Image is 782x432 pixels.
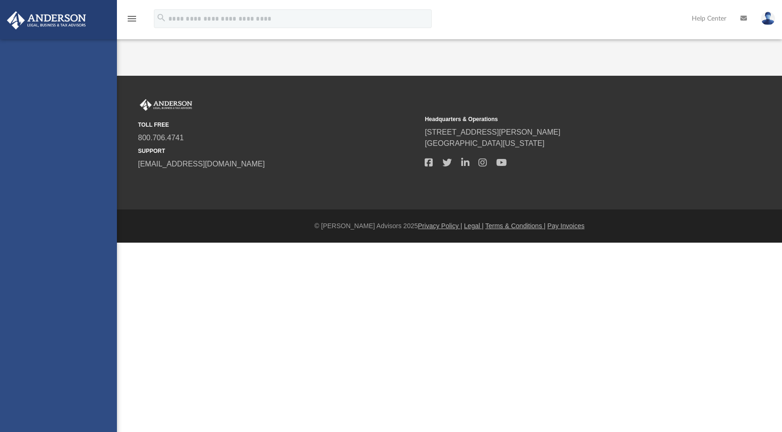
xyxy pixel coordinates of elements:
[138,134,184,142] a: 800.706.4741
[485,222,546,230] a: Terms & Conditions |
[126,13,138,24] i: menu
[4,11,89,29] img: Anderson Advisors Platinum Portal
[761,12,775,25] img: User Pic
[425,139,544,147] a: [GEOGRAPHIC_DATA][US_STATE]
[425,128,560,136] a: [STREET_ADDRESS][PERSON_NAME]
[425,115,705,123] small: Headquarters & Operations
[547,222,584,230] a: Pay Invoices
[418,222,463,230] a: Privacy Policy |
[117,221,782,231] div: © [PERSON_NAME] Advisors 2025
[464,222,484,230] a: Legal |
[138,99,194,111] img: Anderson Advisors Platinum Portal
[138,121,418,129] small: TOLL FREE
[138,147,418,155] small: SUPPORT
[138,160,265,168] a: [EMAIL_ADDRESS][DOMAIN_NAME]
[126,18,138,24] a: menu
[156,13,167,23] i: search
